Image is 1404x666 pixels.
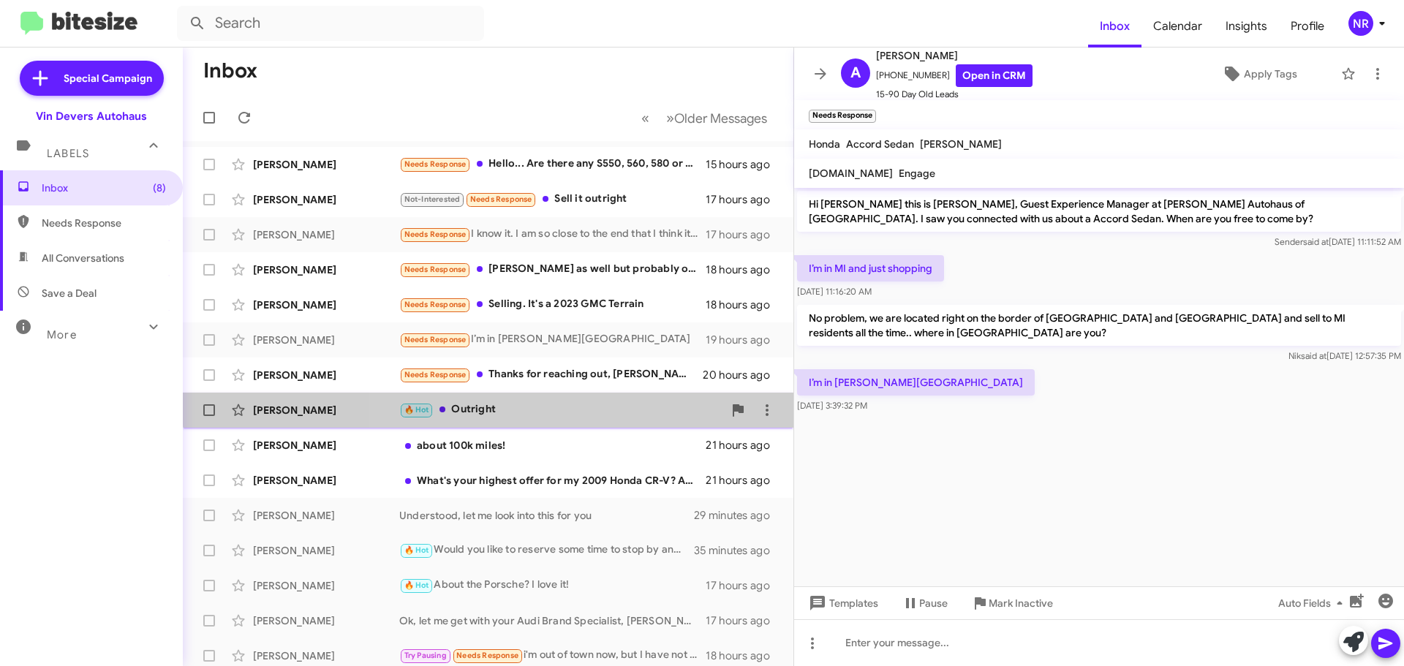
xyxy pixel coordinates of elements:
span: [DATE] 3:39:32 PM [797,400,867,411]
div: Vin Devers Autohaus [36,109,147,124]
span: Needs Response [456,651,518,660]
div: [PERSON_NAME] [253,648,399,663]
span: Save a Deal [42,286,97,300]
button: Mark Inactive [959,590,1065,616]
div: [PERSON_NAME] [253,543,399,558]
div: [PERSON_NAME] [253,473,399,488]
span: Mark Inactive [989,590,1053,616]
span: Labels [47,147,89,160]
div: [PERSON_NAME] [253,403,399,417]
div: NR [1348,11,1373,36]
span: Templates [806,590,878,616]
span: Needs Response [470,194,532,204]
span: Not-Interested [404,194,461,204]
div: [PERSON_NAME] [253,578,399,593]
small: Needs Response [809,110,876,123]
button: Pause [890,590,959,616]
p: No problem, we are located right on the border of [GEOGRAPHIC_DATA] and [GEOGRAPHIC_DATA] and sel... [797,305,1401,346]
div: [PERSON_NAME] as well but probably only those two. The reliability in anything else for me is que... [399,261,706,278]
a: Calendar [1141,5,1214,48]
button: Apply Tags [1184,61,1334,87]
span: Needs Response [42,216,166,230]
span: 15-90 Day Old Leads [876,87,1033,102]
span: said at [1301,350,1326,361]
div: [PERSON_NAME] [253,227,399,242]
div: 21 hours ago [706,473,782,488]
button: Auto Fields [1267,590,1360,616]
span: Needs Response [404,370,467,379]
div: 17 hours ago [706,192,782,207]
div: 19 hours ago [706,333,782,347]
div: Outright [399,401,723,418]
span: Older Messages [674,110,767,126]
nav: Page navigation example [633,103,776,133]
span: 🔥 Hot [404,405,429,415]
span: 🔥 Hot [404,545,429,555]
button: Previous [633,103,658,133]
span: Honda [809,137,840,151]
div: Understood, let me look into this for you [399,508,694,523]
div: Ok, let me get with your Audi Brand Specialist, [PERSON_NAME] first thing [DATE] (he is out of th... [399,613,706,628]
div: [PERSON_NAME] [253,157,399,172]
button: Templates [794,590,890,616]
div: What's your highest offer for my 2009 Honda CR-V? And What cars are available in your inventory t... [399,473,706,488]
div: 17 hours ago [706,578,782,593]
span: [DOMAIN_NAME] [809,167,893,180]
a: Open in CRM [956,64,1033,87]
span: said at [1303,236,1329,247]
span: [PHONE_NUMBER] [876,64,1033,87]
div: [PERSON_NAME] [253,613,399,628]
div: 35 minutes ago [694,543,782,558]
span: Engage [899,167,935,180]
h1: Inbox [203,59,257,83]
span: (8) [153,181,166,195]
p: Hi [PERSON_NAME] this is [PERSON_NAME], Guest Experience Manager at [PERSON_NAME] Autohaus of [GE... [797,191,1401,232]
div: 18 hours ago [706,298,782,312]
div: Selling. It's a 2023 GMC Terrain [399,296,706,313]
div: Would you like to reserve some time to stop by and see/drive it [DATE]? [399,542,694,559]
div: 20 hours ago [703,368,782,382]
input: Search [177,6,484,41]
span: Apply Tags [1244,61,1297,87]
span: All Conversations [42,251,124,265]
div: [PERSON_NAME] [253,262,399,277]
span: Sender [DATE] 11:11:52 AM [1275,236,1401,247]
div: I’m in [PERSON_NAME][GEOGRAPHIC_DATA] [399,331,706,348]
span: Needs Response [404,300,467,309]
div: 29 minutes ago [694,508,782,523]
span: Needs Response [404,265,467,274]
span: Special Campaign [64,71,152,86]
div: About the Porsche? I love it! [399,577,706,594]
span: More [47,328,77,341]
span: [PERSON_NAME] [920,137,1002,151]
span: 🔥 Hot [404,580,429,590]
button: Next [657,103,776,133]
div: [PERSON_NAME] [253,368,399,382]
div: Hello... Are there any S550, 560, 580 or S500 Mercedes Benz in the Inventory?? [399,156,706,173]
div: 21 hours ago [706,438,782,453]
div: 17 hours ago [706,613,782,628]
div: [PERSON_NAME] [253,333,399,347]
div: [PERSON_NAME] [253,298,399,312]
span: Needs Response [404,159,467,169]
div: Sell it outright [399,191,706,208]
span: Pause [919,590,948,616]
div: 18 hours ago [706,262,782,277]
a: Profile [1279,5,1336,48]
span: Needs Response [404,335,467,344]
span: Nik [DATE] 12:57:35 PM [1288,350,1401,361]
span: Needs Response [404,230,467,239]
p: I’m in [PERSON_NAME][GEOGRAPHIC_DATA] [797,369,1035,396]
div: i'm out of town now, but I have not driven that vehicle since the estimate so whatever it was at ... [399,647,706,664]
span: Auto Fields [1278,590,1348,616]
span: « [641,109,649,127]
span: Inbox [42,181,166,195]
span: A [850,61,861,85]
span: Accord Sedan [846,137,914,151]
a: Inbox [1088,5,1141,48]
a: Insights [1214,5,1279,48]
